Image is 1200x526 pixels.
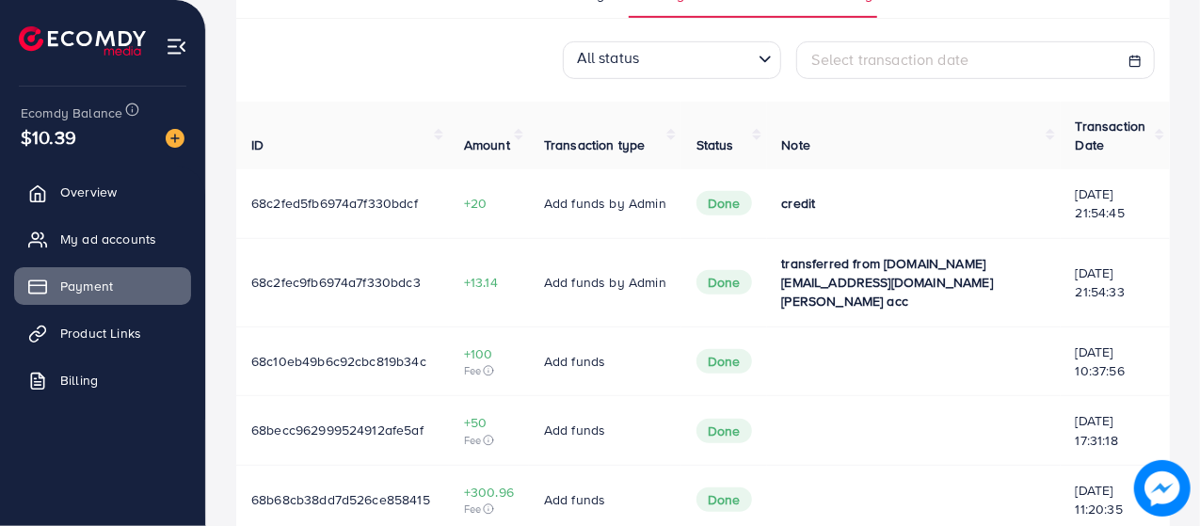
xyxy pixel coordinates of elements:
[14,314,191,352] a: Product Links
[696,419,752,443] span: Done
[544,194,666,213] span: Add funds by Admin
[812,49,969,70] span: Select transaction date
[464,483,514,502] span: +300.96
[166,129,184,148] img: image
[464,194,514,213] span: +20
[544,421,605,439] span: Add funds
[782,135,811,154] span: Note
[1076,411,1155,450] span: [DATE] 17:31:18
[464,502,514,517] span: Fee
[251,421,424,439] span: 68becc962999524912afe5af
[464,413,514,432] span: +50
[1134,460,1191,517] img: image
[464,433,514,448] span: Fee
[544,135,646,154] span: Transaction type
[14,173,191,211] a: Overview
[696,487,752,512] span: Done
[782,254,993,311] span: transferred from [DOMAIN_NAME][EMAIL_ADDRESS][DOMAIN_NAME] [PERSON_NAME] acc
[464,135,510,154] span: Amount
[696,191,752,215] span: Done
[645,43,750,73] input: Search for option
[19,26,146,56] img: logo
[60,230,156,248] span: My ad accounts
[14,220,191,258] a: My ad accounts
[563,41,781,79] div: Search for option
[251,352,426,371] span: 68c10eb49b6c92cbc819b34c
[544,490,605,509] span: Add funds
[14,361,191,399] a: Billing
[1076,184,1155,223] span: [DATE] 21:54:45
[21,104,122,122] span: Ecomdy Balance
[21,123,76,151] span: $10.39
[1076,117,1146,154] span: Transaction Date
[166,36,187,57] img: menu
[1076,263,1155,302] span: [DATE] 21:54:33
[251,273,421,292] span: 68c2fec9fb6974a7f330bdc3
[1076,343,1155,381] span: [DATE] 10:37:56
[1076,481,1155,519] span: [DATE] 11:20:35
[60,324,141,343] span: Product Links
[60,183,117,201] span: Overview
[60,277,113,295] span: Payment
[544,352,605,371] span: Add funds
[696,349,752,374] span: Done
[696,270,752,295] span: Done
[251,135,264,154] span: ID
[251,194,418,213] span: 68c2fed5fb6974a7f330bdcf
[251,490,430,509] span: 68b68cb38dd7d526ce858415
[544,273,666,292] span: Add funds by Admin
[573,42,644,73] span: All status
[464,273,514,292] span: +13.14
[782,194,816,213] span: credit
[464,363,514,378] span: Fee
[696,135,734,154] span: Status
[60,371,98,390] span: Billing
[14,267,191,305] a: Payment
[464,344,514,363] span: +100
